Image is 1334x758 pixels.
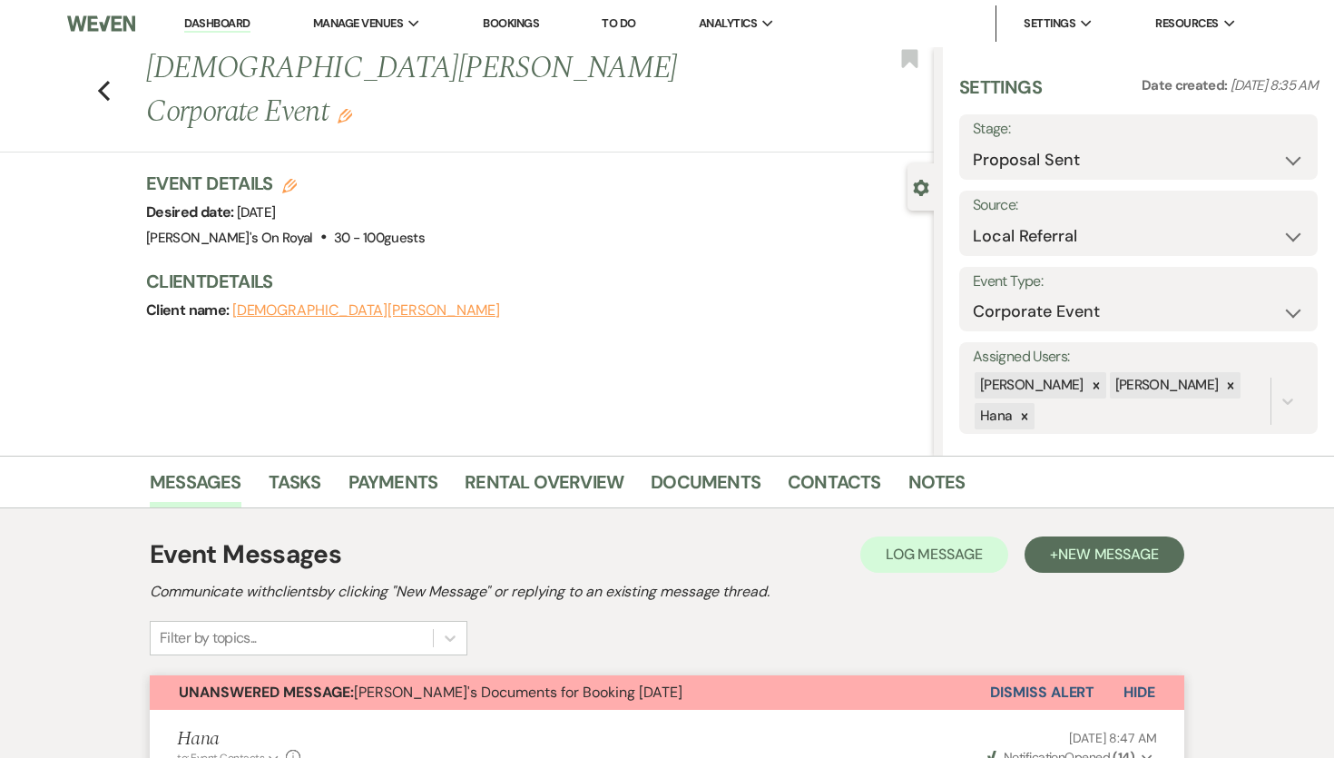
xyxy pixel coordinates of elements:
h1: Event Messages [150,536,341,574]
a: Notes [908,468,966,507]
a: To Do [602,15,635,31]
a: Messages [150,468,241,507]
span: Hide [1123,683,1155,702]
button: Log Message [860,537,1008,573]
span: Analytics [699,15,757,33]
a: Rental Overview [465,468,623,507]
a: Bookings [483,15,539,31]
button: Edit [338,107,352,123]
label: Assigned Users: [973,344,1304,370]
span: [DATE] 8:47 AM [1069,730,1157,746]
div: Hana [975,403,1015,429]
img: Weven Logo [67,5,135,43]
strong: Unanswered Message: [179,683,354,702]
div: [PERSON_NAME] [975,372,1086,399]
span: 30 - 100 guests [334,229,425,247]
button: Hide [1094,675,1184,710]
span: [DATE] [237,203,275,221]
label: Event Type: [973,269,1304,295]
a: Contacts [788,468,881,507]
h3: Settings [959,74,1042,114]
span: [DATE] 8:35 AM [1231,76,1318,94]
span: Date created: [1142,76,1231,94]
div: Filter by topics... [160,627,257,649]
button: +New Message [1025,537,1184,573]
div: [PERSON_NAME] [1110,372,1221,399]
a: Documents [651,468,760,507]
h3: Event Details [146,171,425,196]
button: Unanswered Message:[PERSON_NAME]'s Documents for Booking [DATE] [150,675,990,710]
a: Payments [348,468,438,507]
span: Manage Venues [313,15,403,33]
a: Dashboard [184,15,250,33]
span: Client name: [146,300,232,320]
span: [PERSON_NAME]'s On Royal [146,229,313,247]
span: New Message [1058,545,1159,564]
button: Dismiss Alert [990,675,1094,710]
span: Settings [1024,15,1075,33]
span: Resources [1155,15,1218,33]
h3: Client Details [146,269,916,294]
button: Close lead details [913,178,929,195]
span: [PERSON_NAME]'s Documents for Booking [DATE] [179,683,682,702]
h1: [DEMOGRAPHIC_DATA][PERSON_NAME] Corporate Event [146,47,769,133]
span: Log Message [886,545,983,564]
a: Tasks [269,468,321,507]
h2: Communicate with clients by clicking "New Message" or replying to an existing message thread. [150,581,1184,603]
h5: Hana [177,728,300,751]
label: Source: [973,192,1304,219]
button: [DEMOGRAPHIC_DATA][PERSON_NAME] [232,303,501,318]
label: Stage: [973,116,1304,143]
span: Desired date: [146,202,237,221]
